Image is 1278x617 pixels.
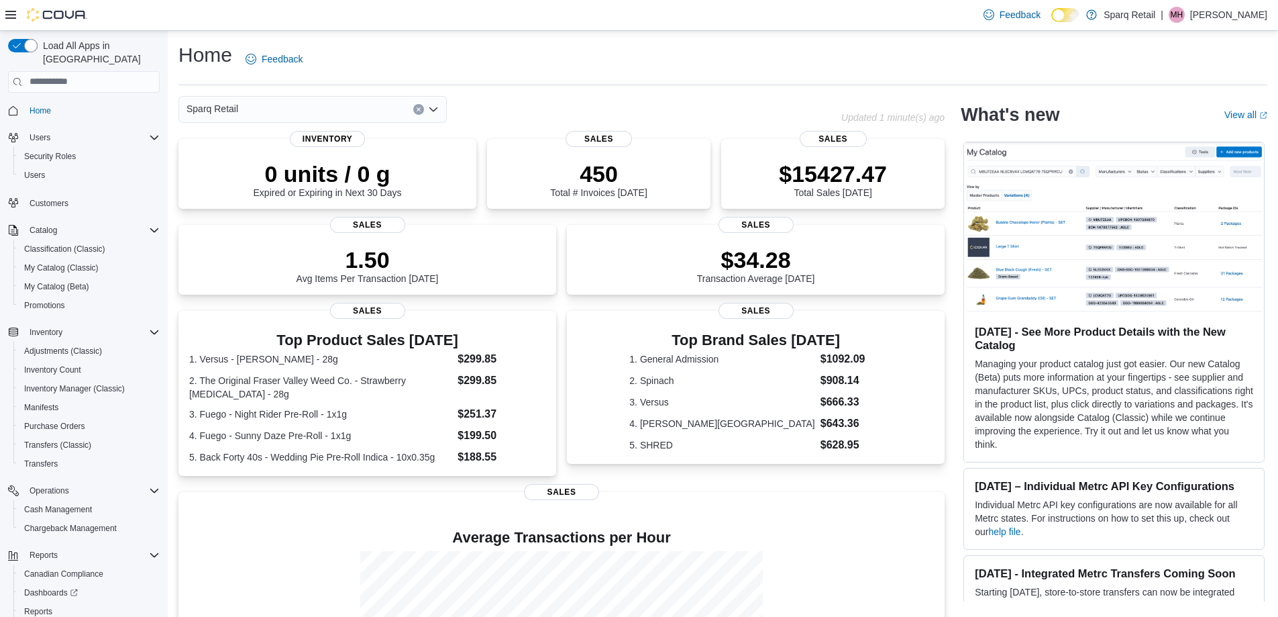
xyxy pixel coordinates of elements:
[297,246,439,273] p: 1.50
[24,402,58,413] span: Manifests
[24,324,160,340] span: Inventory
[3,546,165,565] button: Reports
[24,587,78,598] span: Dashboards
[38,39,160,66] span: Load All Apps in [GEOGRAPHIC_DATA]
[13,500,165,519] button: Cash Management
[24,151,76,162] span: Security Roles
[19,297,70,314] a: Promotions
[24,170,45,181] span: Users
[13,147,165,166] button: Security Roles
[13,417,165,436] button: Purchase Orders
[779,160,887,187] p: $15427.47
[330,217,405,233] span: Sales
[550,160,647,198] div: Total # Invoices [DATE]
[24,263,99,273] span: My Catalog (Classic)
[19,241,160,257] span: Classification (Classic)
[13,342,165,361] button: Adjustments (Classic)
[189,450,452,464] dt: 5. Back Forty 40s - Wedding Pie Pre-Roll Indica - 10x0.35g
[800,131,867,147] span: Sales
[189,332,545,348] h3: Top Product Sales [DATE]
[458,351,545,367] dd: $299.85
[1104,7,1155,23] p: Sparq Retail
[24,102,160,119] span: Home
[24,130,160,146] span: Users
[19,297,160,314] span: Promotions
[19,399,64,416] a: Manifests
[24,324,68,340] button: Inventory
[19,585,83,601] a: Dashboards
[3,323,165,342] button: Inventory
[24,195,74,211] a: Customers
[458,373,545,389] dd: $299.85
[975,498,1253,538] p: Individual Metrc API key configurations are now available for all Metrc states. For instructions ...
[24,365,81,375] span: Inventory Count
[1051,22,1052,23] span: Dark Mode
[19,260,104,276] a: My Catalog (Classic)
[19,148,81,164] a: Security Roles
[13,519,165,538] button: Chargeback Management
[24,346,102,357] span: Adjustments (Classic)
[30,198,68,209] span: Customers
[24,483,74,499] button: Operations
[262,52,303,66] span: Feedback
[19,241,111,257] a: Classification (Classic)
[13,361,165,379] button: Inventory Count
[19,456,63,472] a: Transfers
[19,167,50,183] a: Users
[24,606,52,617] span: Reports
[24,547,63,563] button: Reports
[19,260,160,276] span: My Catalog (Classic)
[19,502,160,518] span: Cash Management
[13,436,165,455] button: Transfers (Classic)
[3,101,165,120] button: Home
[975,357,1253,451] p: Managing your product catalog just got easier. Our new Catalog (Beta) puts more information at yo...
[24,523,117,534] span: Chargeback Management
[19,362,160,378] span: Inventory Count
[19,418,91,434] a: Purchase Orders
[13,565,165,583] button: Canadian Compliance
[1171,7,1183,23] span: MH
[189,374,452,401] dt: 2. The Original Fraser Valley Weed Co. - Strawberry [MEDICAL_DATA] - 28g
[413,104,424,115] button: Clear input
[13,166,165,185] button: Users
[24,222,160,238] span: Catalog
[19,148,160,164] span: Security Roles
[961,104,1059,126] h2: What's new
[24,440,91,450] span: Transfers (Classic)
[1259,111,1267,120] svg: External link
[13,277,165,296] button: My Catalog (Beta)
[27,8,87,21] img: Cova
[629,438,814,452] dt: 5. SHRED
[19,399,160,416] span: Manifests
[975,567,1253,580] h3: [DATE] - Integrated Metrc Transfers Coming Soon
[820,416,882,432] dd: $643.36
[19,381,130,397] a: Inventory Manager (Classic)
[13,583,165,602] a: Dashboards
[24,281,89,292] span: My Catalog (Beta)
[841,112,945,123] p: Updated 1 minute(s) ago
[1043,600,1082,611] a: Transfers
[189,530,934,546] h4: Average Transactions per Hour
[13,296,165,315] button: Promotions
[297,246,439,284] div: Avg Items Per Transaction [DATE]
[24,459,58,469] span: Transfers
[458,406,545,422] dd: $251.37
[19,343,107,359] a: Adjustments (Classic)
[290,131,365,147] span: Inventory
[19,585,160,601] span: Dashboards
[3,221,165,240] button: Catalog
[566,131,633,147] span: Sales
[13,379,165,398] button: Inventory Manager (Classic)
[13,455,165,473] button: Transfers
[3,481,165,500] button: Operations
[24,244,105,254] span: Classification (Classic)
[718,217,794,233] span: Sales
[24,194,160,211] span: Customers
[820,373,882,389] dd: $908.14
[19,167,160,183] span: Users
[779,160,887,198] div: Total Sales [DATE]
[189,352,452,366] dt: 1. Versus - [PERSON_NAME] - 28g
[19,520,122,536] a: Chargeback Management
[988,526,1020,537] a: help file
[975,479,1253,493] h3: [DATE] – Individual Metrc API Key Configurations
